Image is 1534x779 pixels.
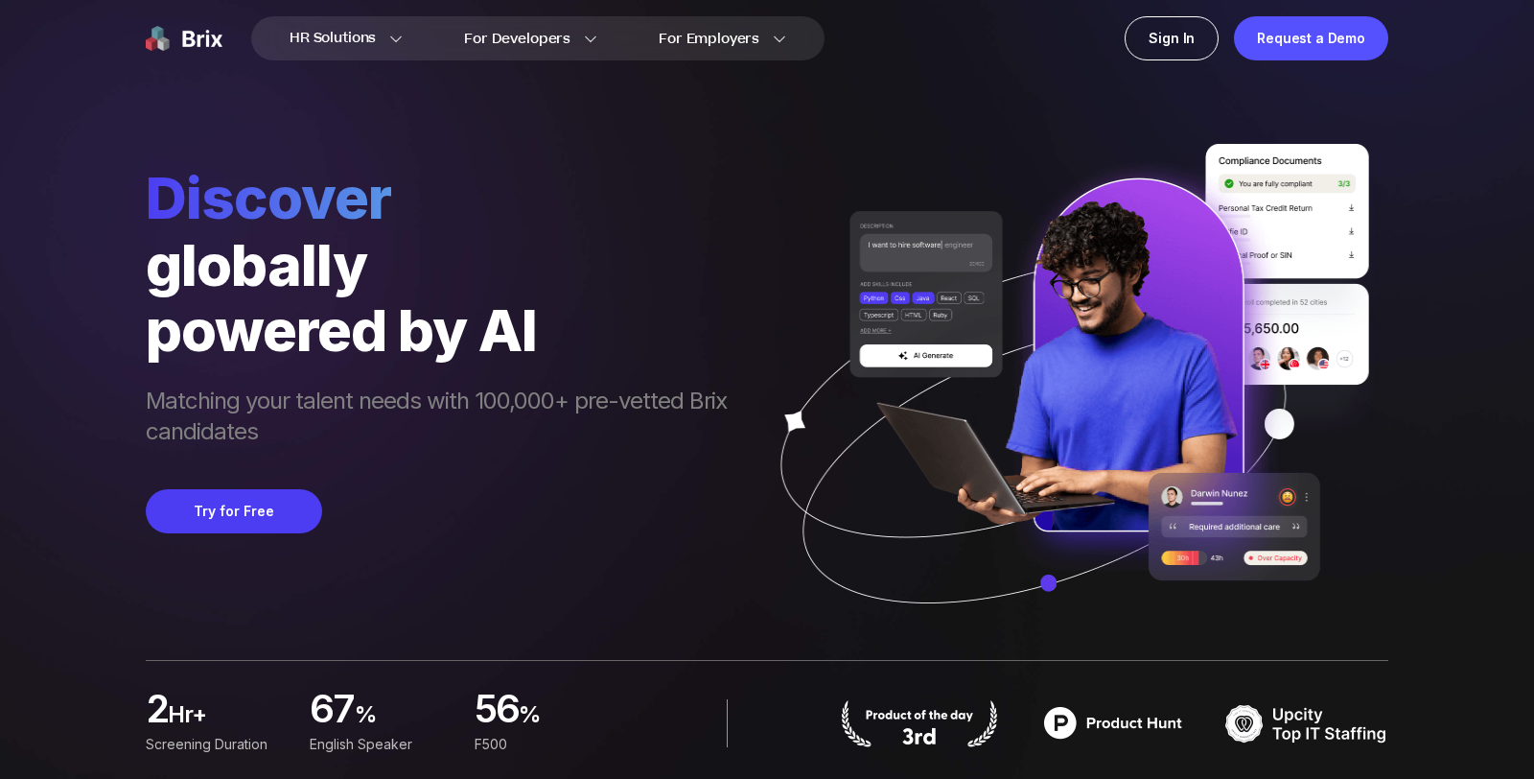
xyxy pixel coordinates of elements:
img: TOP IT STAFFING [1225,699,1388,747]
span: For Employers [659,29,759,49]
span: % [519,699,616,738]
a: Request a Demo [1234,16,1388,60]
span: % [355,699,452,738]
div: powered by AI [146,297,746,363]
div: globally [146,232,746,297]
span: Matching your talent needs with 100,000+ pre-vetted Brix candidates [146,386,746,451]
div: English Speaker [310,734,451,755]
button: Try for Free [146,489,322,533]
img: ai generate [746,144,1388,660]
span: Discover [146,163,746,232]
span: 2 [146,692,168,730]
div: Screening duration [146,734,287,755]
img: product hunt badge [1032,699,1195,747]
span: hr+ [168,699,287,738]
span: HR Solutions [290,23,376,54]
span: 67 [310,692,355,730]
div: F500 [475,734,616,755]
span: For Developers [464,29,570,49]
span: 56 [475,692,520,730]
a: Sign In [1125,16,1219,60]
img: product hunt badge [838,699,1001,747]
